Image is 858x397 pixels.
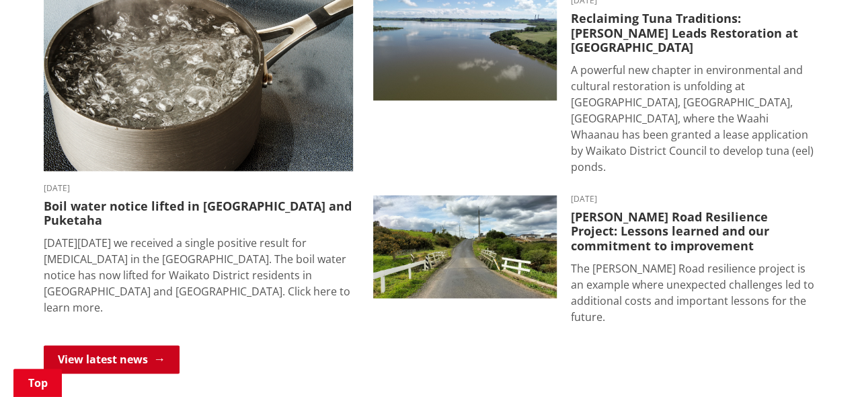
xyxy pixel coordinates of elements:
h3: Boil water notice lifted in [GEOGRAPHIC_DATA] and Puketaha [44,199,353,228]
p: [DATE][DATE] we received a single positive result for [MEDICAL_DATA] in the [GEOGRAPHIC_DATA]. Th... [44,235,353,316]
h3: [PERSON_NAME] Road Resilience Project: Lessons learned and our commitment to improvement [570,210,814,254]
a: [DATE] [PERSON_NAME] Road Resilience Project: Lessons learned and our commitment to improvement T... [373,195,814,325]
p: The [PERSON_NAME] Road resilience project is an example where unexpected challenges led to additi... [570,260,814,325]
time: [DATE] [570,195,814,203]
a: View latest news [44,345,180,373]
p: A powerful new chapter in environmental and cultural restoration is unfolding at [GEOGRAPHIC_DATA... [570,62,814,175]
iframe: Messenger Launcher [796,340,845,389]
time: [DATE] [44,184,353,192]
a: Top [13,369,62,397]
h3: Reclaiming Tuna Traditions: [PERSON_NAME] Leads Restoration at [GEOGRAPHIC_DATA] [570,11,814,55]
img: PR-21222 Huia Road Relience Munro Road Bridge [373,195,557,299]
